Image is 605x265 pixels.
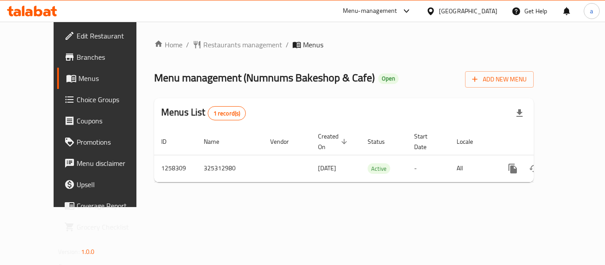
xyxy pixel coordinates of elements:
[57,174,155,195] a: Upsell
[439,6,497,16] div: [GEOGRAPHIC_DATA]
[57,110,155,131] a: Coupons
[78,73,147,84] span: Menus
[57,46,155,68] a: Branches
[414,131,439,152] span: Start Date
[186,39,189,50] li: /
[590,6,593,16] span: a
[57,216,155,238] a: Grocery Checklist
[77,222,147,232] span: Grocery Checklist
[197,155,263,182] td: 325312980
[57,131,155,153] a: Promotions
[472,74,527,85] span: Add New Menu
[154,68,375,88] span: Menu management ( Numnums Bakeshop & Cafe )
[57,153,155,174] a: Menu disclaimer
[318,162,336,174] span: [DATE]
[204,136,231,147] span: Name
[154,128,594,182] table: enhanced table
[368,164,390,174] span: Active
[318,131,350,152] span: Created On
[57,89,155,110] a: Choice Groups
[154,155,197,182] td: 1258309
[378,75,399,82] span: Open
[208,109,246,118] span: 1 record(s)
[77,200,147,211] span: Coverage Report
[77,179,147,190] span: Upsell
[77,31,147,41] span: Edit Restaurant
[154,39,534,50] nav: breadcrumb
[161,136,178,147] span: ID
[303,39,323,50] span: Menus
[81,246,95,257] span: 1.0.0
[58,246,80,257] span: Version:
[524,158,545,179] button: Change Status
[161,106,246,120] h2: Menus List
[77,158,147,169] span: Menu disclaimer
[77,52,147,62] span: Branches
[77,94,147,105] span: Choice Groups
[407,155,450,182] td: -
[368,136,396,147] span: Status
[502,158,524,179] button: more
[57,25,155,46] a: Edit Restaurant
[465,71,534,88] button: Add New Menu
[378,73,399,84] div: Open
[509,103,530,124] div: Export file
[154,39,182,50] a: Home
[495,128,594,155] th: Actions
[286,39,289,50] li: /
[77,115,147,126] span: Coupons
[457,136,485,147] span: Locale
[57,68,155,89] a: Menus
[450,155,495,182] td: All
[77,137,147,147] span: Promotions
[57,195,155,216] a: Coverage Report
[270,136,300,147] span: Vendor
[343,6,397,16] div: Menu-management
[208,106,246,120] div: Total records count
[203,39,282,50] span: Restaurants management
[193,39,282,50] a: Restaurants management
